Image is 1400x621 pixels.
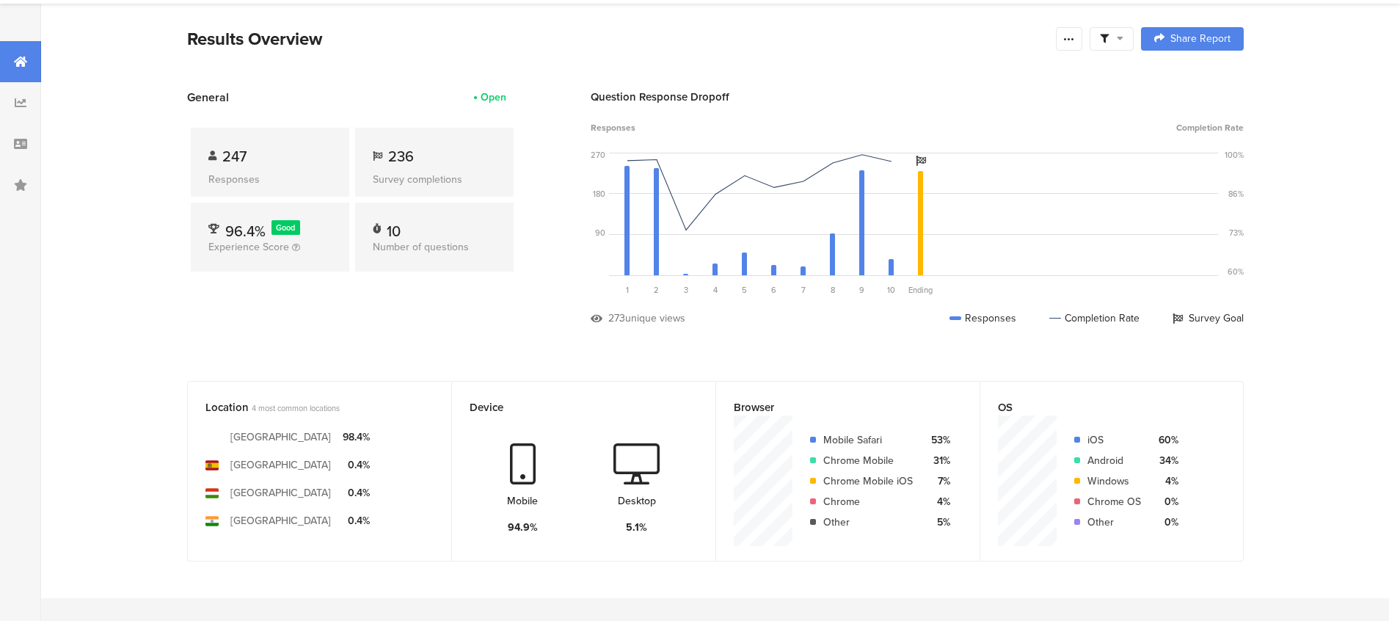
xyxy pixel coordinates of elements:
[373,172,496,187] div: Survey completions
[1153,515,1178,530] div: 0%
[508,520,538,535] div: 94.9%
[1087,473,1141,489] div: Windows
[343,485,370,501] div: 0.4%
[626,284,629,296] span: 1
[823,432,913,448] div: Mobile Safari
[1225,149,1244,161] div: 100%
[654,284,659,296] span: 2
[595,227,605,239] div: 90
[1170,34,1231,44] span: Share Report
[593,188,605,200] div: 180
[625,310,685,326] div: unique views
[591,149,605,161] div: 270
[187,89,229,106] span: General
[1049,310,1140,326] div: Completion Rate
[1176,121,1244,134] span: Completion Rate
[1087,494,1141,509] div: Chrome OS
[1087,453,1141,468] div: Android
[1229,227,1244,239] div: 73%
[470,399,674,415] div: Device
[343,513,370,529] div: 0.4%
[823,453,913,468] div: Chrome Mobile
[1228,188,1244,200] div: 86%
[823,473,913,489] div: Chrome Mobile iOS
[208,239,289,255] span: Experience Score
[742,284,747,296] span: 5
[823,515,913,530] div: Other
[925,515,950,530] div: 5%
[230,485,331,501] div: [GEOGRAPHIC_DATA]
[618,493,656,509] div: Desktop
[343,429,370,445] div: 98.4%
[916,156,926,166] i: Survey Goal
[608,310,625,326] div: 273
[859,284,864,296] span: 9
[387,220,401,235] div: 10
[373,239,469,255] span: Number of questions
[906,284,936,296] div: Ending
[252,402,340,414] span: 4 most common locations
[1087,515,1141,530] div: Other
[925,453,950,468] div: 31%
[713,284,718,296] span: 4
[591,89,1244,105] div: Question Response Dropoff
[225,220,266,242] span: 96.4%
[801,284,806,296] span: 7
[925,494,950,509] div: 4%
[925,473,950,489] div: 7%
[998,399,1201,415] div: OS
[823,494,913,509] div: Chrome
[230,429,331,445] div: [GEOGRAPHIC_DATA]
[684,284,688,296] span: 3
[949,310,1016,326] div: Responses
[1153,453,1178,468] div: 34%
[230,513,331,529] div: [GEOGRAPHIC_DATA]
[831,284,835,296] span: 8
[481,90,506,105] div: Open
[276,222,295,233] span: Good
[343,457,370,473] div: 0.4%
[1153,473,1178,489] div: 4%
[230,457,331,473] div: [GEOGRAPHIC_DATA]
[222,145,247,167] span: 247
[205,399,409,415] div: Location
[388,145,414,167] span: 236
[1153,494,1178,509] div: 0%
[591,121,635,134] span: Responses
[734,399,938,415] div: Browser
[1228,266,1244,277] div: 60%
[1173,310,1244,326] div: Survey Goal
[187,26,1049,52] div: Results Overview
[208,172,332,187] div: Responses
[1153,432,1178,448] div: 60%
[1087,432,1141,448] div: iOS
[887,284,895,296] span: 10
[507,493,538,509] div: Mobile
[626,520,647,535] div: 5.1%
[771,284,776,296] span: 6
[925,432,950,448] div: 53%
